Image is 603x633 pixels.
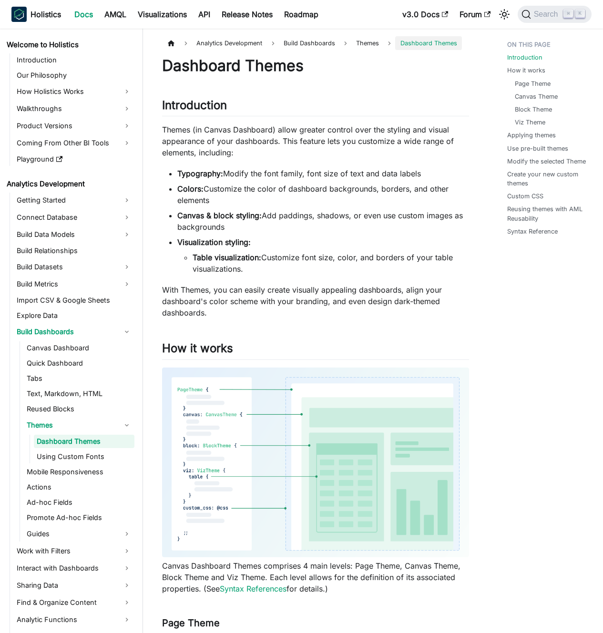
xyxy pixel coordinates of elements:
[162,98,469,116] h2: Introduction
[14,324,134,339] a: Build Dashboards
[177,237,251,247] strong: Visualization styling:
[177,183,469,206] li: Customize the color of dashboard backgrounds, borders, and other elements
[454,7,496,22] a: Forum
[14,153,134,166] a: Playground
[192,36,267,50] span: Analytics Development
[162,36,469,50] nav: Breadcrumbs
[278,7,324,22] a: Roadmap
[279,36,340,50] span: Build Dashboards
[14,543,134,559] a: Work with Filters
[34,435,134,448] a: Dashboard Themes
[24,480,134,494] a: Actions
[24,341,134,355] a: Canvas Dashboard
[14,244,134,257] a: Build Relationships
[515,79,551,88] a: Page Theme
[14,612,134,627] a: Analytic Functions
[24,465,134,479] a: Mobile Responsiveness
[4,177,134,191] a: Analytics Development
[14,53,134,67] a: Introduction
[177,210,469,233] li: Add paddings, shadows, or even use custom images as backgrounds
[193,252,469,275] li: Customize font size, color, and borders of your table visualizations.
[507,131,556,140] a: Applying themes
[31,9,61,20] b: Holistics
[351,36,384,50] span: Themes
[14,561,134,576] a: Interact with Dashboards
[162,341,469,359] h2: How it works
[162,36,180,50] a: Home page
[24,496,134,509] a: Ad-hoc Fields
[216,7,278,22] a: Release Notes
[177,211,262,220] strong: Canvas & block styling:
[507,170,588,188] a: Create your new custom themes
[162,284,469,318] p: With Themes, you can easily create visually appealing dashboards, align your dashboard's color sc...
[507,157,586,166] a: Modify the selected Theme
[14,84,134,99] a: How Holistics Works
[14,227,134,242] a: Build Data Models
[69,7,99,22] a: Docs
[177,168,469,179] li: Modify the font family, font size of text and data labels
[507,66,545,75] a: How it works
[507,192,543,201] a: Custom CSS
[162,368,469,557] img: Themes components
[14,259,134,275] a: Build Datasets
[14,118,134,133] a: Product Versions
[14,309,134,322] a: Explore Data
[177,184,204,194] strong: Colors:
[24,387,134,400] a: Text, Markdown, HTML
[395,36,461,50] span: Dashboard Themes
[177,169,223,178] strong: Typography:
[4,38,134,51] a: Welcome to Holistics
[14,135,134,151] a: Coming From Other BI Tools
[14,294,134,307] a: Import CSV & Google Sheets
[507,227,558,236] a: Syntax Reference
[14,101,134,116] a: Walkthroughs
[531,10,564,19] span: Search
[515,118,545,127] a: Viz Theme
[132,7,193,22] a: Visualizations
[162,56,469,75] h1: Dashboard Themes
[24,402,134,416] a: Reused Blocks
[24,357,134,370] a: Quick Dashboard
[507,144,568,153] a: Use pre-built themes
[11,7,27,22] img: Holistics
[515,92,558,101] a: Canvas Theme
[24,418,134,433] a: Themes
[34,450,134,463] a: Using Custom Fonts
[24,511,134,524] a: Promote Ad-hoc Fields
[24,372,134,385] a: Tabs
[11,7,61,22] a: HolisticsHolistics
[563,10,573,18] kbd: ⌘
[507,53,542,62] a: Introduction
[24,526,134,541] a: Guides
[193,253,261,262] strong: Table visualization:
[220,584,286,593] a: Syntax References
[497,7,512,22] button: Switch between dark and light mode (currently light mode)
[518,6,592,23] button: Search (Command+K)
[162,617,469,629] h3: Page Theme
[14,595,134,610] a: Find & Organize Content
[162,124,469,158] p: Themes (in Canvas Dashboard) allow greater control over the styling and visual appearance of your...
[14,276,134,292] a: Build Metrics
[14,578,134,593] a: Sharing Data
[14,210,134,225] a: Connect Database
[14,69,134,82] a: Our Philosophy
[99,7,132,22] a: AMQL
[507,204,588,223] a: Reusing themes with AML Reusability
[515,105,552,114] a: Block Theme
[14,193,134,208] a: Getting Started
[162,560,469,594] p: Canvas Dashboard Themes comprises 4 main levels: Page Theme, Canvas Theme, Block Theme and Viz Th...
[397,7,454,22] a: v3.0 Docs
[193,7,216,22] a: API
[575,10,585,18] kbd: K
